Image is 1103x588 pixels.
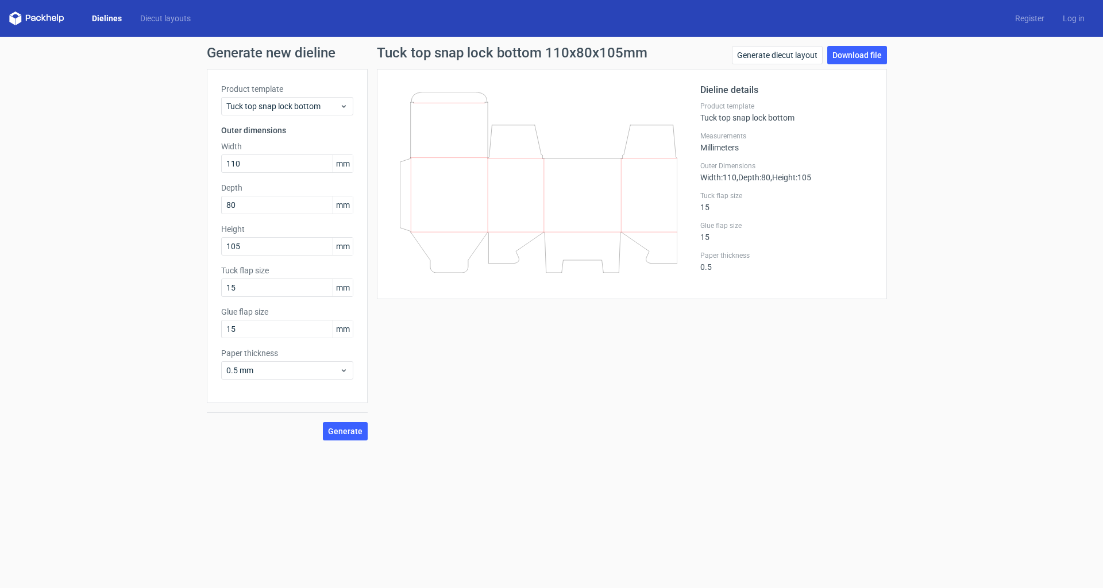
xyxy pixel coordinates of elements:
[700,83,873,97] h2: Dieline details
[700,251,873,272] div: 0.5
[333,279,353,296] span: mm
[700,131,873,141] label: Measurements
[700,131,873,152] div: Millimeters
[226,100,340,112] span: Tuck top snap lock bottom
[700,173,736,182] span: Width : 110
[333,320,353,338] span: mm
[736,173,770,182] span: , Depth : 80
[700,191,873,200] label: Tuck flap size
[221,347,353,359] label: Paper thickness
[1006,13,1054,24] a: Register
[328,427,362,435] span: Generate
[827,46,887,64] a: Download file
[131,13,200,24] a: Diecut layouts
[1054,13,1094,24] a: Log in
[770,173,811,182] span: , Height : 105
[221,223,353,235] label: Height
[221,141,353,152] label: Width
[226,365,340,376] span: 0.5 mm
[333,238,353,255] span: mm
[333,196,353,214] span: mm
[221,125,353,136] h3: Outer dimensions
[732,46,823,64] a: Generate diecut layout
[700,102,873,122] div: Tuck top snap lock bottom
[700,191,873,212] div: 15
[221,265,353,276] label: Tuck flap size
[700,251,873,260] label: Paper thickness
[377,46,647,60] h1: Tuck top snap lock bottom 110x80x105mm
[700,161,873,171] label: Outer Dimensions
[83,13,131,24] a: Dielines
[700,102,873,111] label: Product template
[700,221,873,242] div: 15
[207,46,896,60] h1: Generate new dieline
[323,422,368,440] button: Generate
[221,182,353,194] label: Depth
[221,83,353,95] label: Product template
[221,306,353,318] label: Glue flap size
[700,221,873,230] label: Glue flap size
[333,155,353,172] span: mm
